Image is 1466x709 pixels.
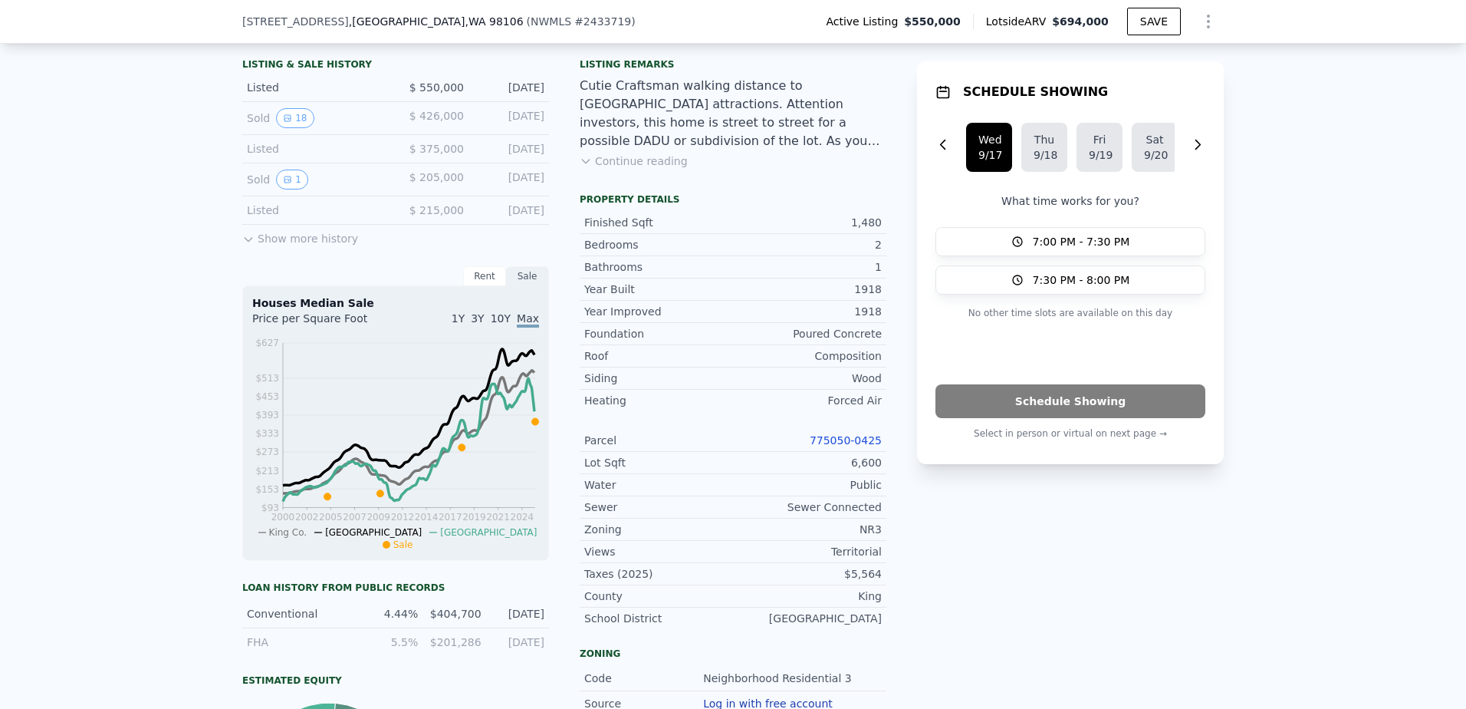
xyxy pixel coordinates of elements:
[580,58,886,71] div: Listing remarks
[295,512,319,523] tspan: 2002
[580,153,688,169] button: Continue reading
[733,477,882,493] div: Public
[486,512,510,523] tspan: 2021
[439,512,462,523] tspan: 2017
[584,237,733,252] div: Bedrooms
[366,512,390,523] tspan: 2009
[364,635,418,650] div: 5.5%
[1127,8,1181,35] button: SAVE
[409,171,464,183] span: $ 205,000
[491,312,511,325] span: 10Y
[255,338,279,348] tspan: $627
[584,259,733,275] div: Bathrooms
[491,635,544,650] div: [DATE]
[255,484,279,495] tspan: $153
[343,512,366,523] tspan: 2007
[476,141,544,157] div: [DATE]
[491,606,544,622] div: [DATE]
[584,589,733,604] div: County
[810,434,882,447] a: 775050-0425
[261,503,279,513] tspan: $93
[978,147,1000,163] div: 9/17
[271,512,295,523] tspan: 2000
[935,424,1205,443] p: Select in person or virtual on next page →
[247,606,355,622] div: Conventional
[415,512,439,523] tspan: 2014
[393,539,413,550] span: Sale
[255,410,279,420] tspan: $393
[935,193,1205,209] p: What time works for you?
[325,527,422,538] span: [GEOGRAPHIC_DATA]
[247,141,383,157] div: Listed
[319,512,343,523] tspan: 2005
[1144,132,1165,147] div: Sat
[247,80,383,95] div: Listed
[391,512,415,523] tspan: 2012
[733,259,882,275] div: 1
[276,170,308,190] button: View historical data
[935,384,1205,418] button: Schedule Showing
[733,282,882,297] div: 1918
[255,391,279,402] tspan: $453
[242,225,358,246] button: Show more history
[255,447,279,457] tspan: $273
[1033,234,1130,249] span: 7:00 PM - 7:30 PM
[733,566,882,582] div: $5,564
[584,611,733,626] div: School District
[826,14,904,29] span: Active Listing
[733,393,882,408] div: Forced Air
[584,566,733,582] div: Taxes (2025)
[584,304,733,319] div: Year Improved
[1076,123,1123,172] button: Fri9/19
[255,373,279,384] tspan: $513
[733,326,882,341] div: Poured Concrete
[531,15,571,28] span: NWMLS
[580,648,886,660] div: Zoning
[476,170,544,190] div: [DATE]
[409,110,464,122] span: $ 426,000
[584,477,733,493] div: Water
[247,108,383,128] div: Sold
[733,348,882,364] div: Composition
[409,143,464,155] span: $ 375,000
[978,132,1000,147] div: Wed
[733,304,882,319] div: 1918
[733,611,882,626] div: [GEOGRAPHIC_DATA]
[252,311,396,335] div: Price per Square Foot
[733,371,882,386] div: Wood
[276,108,314,128] button: View historical data
[269,527,307,538] span: King Co.
[471,312,484,325] span: 3Y
[584,326,733,341] div: Foundation
[255,428,279,439] tspan: $333
[1021,123,1067,172] button: Thu9/18
[1034,147,1055,163] div: 9/18
[580,77,886,150] div: Cutie Craftsman walking distance to [GEOGRAPHIC_DATA] attractions. Attention investors, this home...
[1132,123,1178,172] button: Sat9/20
[733,522,882,537] div: NR3
[935,304,1205,322] p: No other time slots are available on this day
[574,15,631,28] span: # 2433719
[242,582,549,594] div: Loan history from public records
[349,14,524,29] span: , [GEOGRAPHIC_DATA]
[935,265,1205,295] button: 7:30 PM - 8:00 PM
[1052,15,1109,28] span: $694,000
[465,15,523,28] span: , WA 98106
[733,500,882,515] div: Sewer Connected
[963,83,1108,101] h1: SCHEDULE SHOWING
[247,170,383,190] div: Sold
[733,215,882,230] div: 1,480
[427,606,481,622] div: $404,700
[584,215,733,230] div: Finished Sqft
[935,227,1205,256] button: 7:00 PM - 7:30 PM
[584,455,733,470] div: Lot Sqft
[584,282,733,297] div: Year Built
[1144,147,1165,163] div: 9/20
[506,266,549,286] div: Sale
[733,455,882,470] div: 6,600
[584,671,703,686] div: Code
[1089,147,1110,163] div: 9/19
[511,512,534,523] tspan: 2024
[584,544,733,559] div: Views
[463,266,506,286] div: Rent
